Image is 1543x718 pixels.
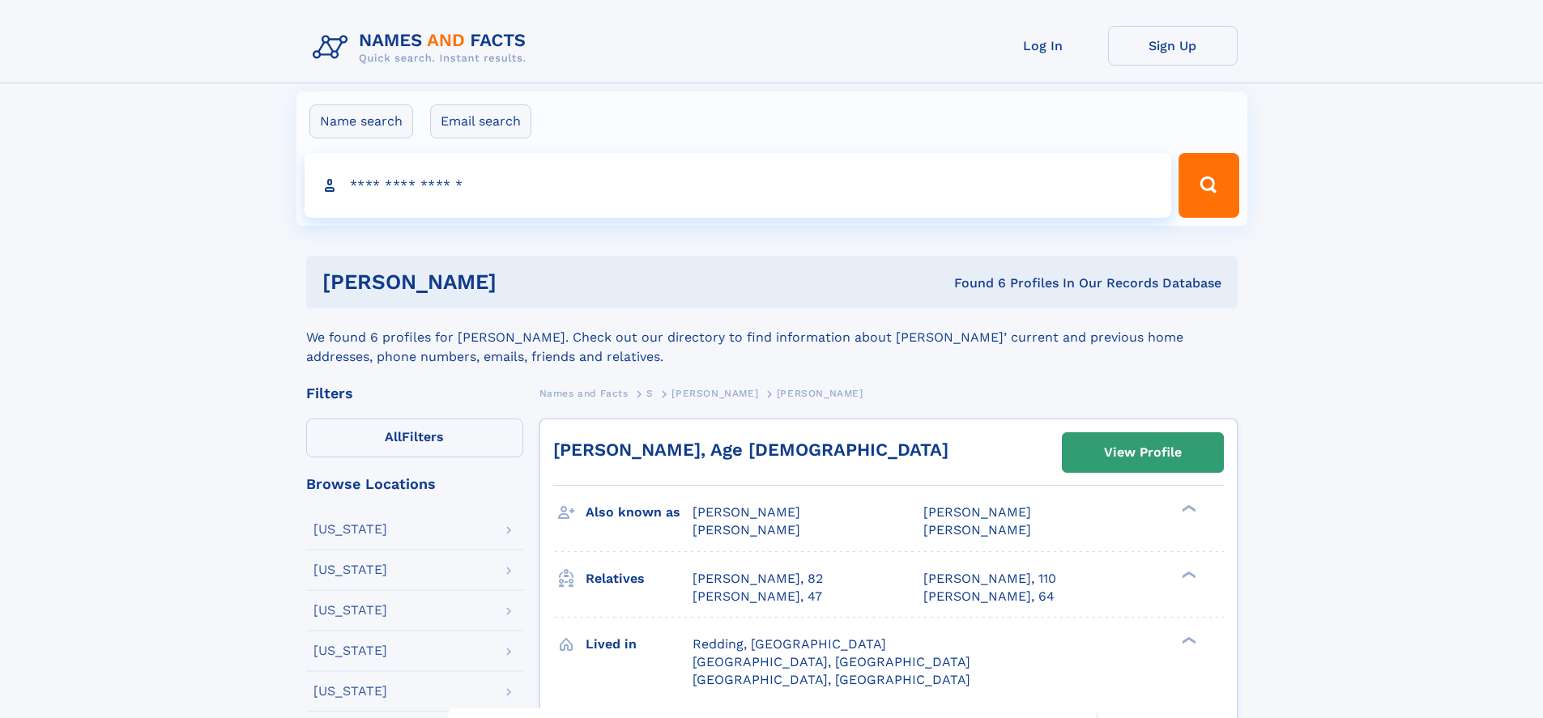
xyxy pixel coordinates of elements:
[306,26,539,70] img: Logo Names and Facts
[671,383,758,403] a: [PERSON_NAME]
[725,274,1221,292] div: Found 6 Profiles In Our Records Database
[923,588,1055,605] a: [PERSON_NAME], 64
[1178,569,1197,580] div: ❯
[1108,26,1238,66] a: Sign Up
[646,383,654,403] a: S
[923,570,1056,588] a: [PERSON_NAME], 110
[306,477,523,491] div: Browse Locations
[693,504,800,520] span: [PERSON_NAME]
[1179,153,1238,218] button: Search Button
[586,565,693,593] h3: Relatives
[693,588,822,605] a: [PERSON_NAME], 47
[586,499,693,526] h3: Also known as
[671,388,758,399] span: [PERSON_NAME]
[313,644,387,657] div: [US_STATE]
[553,440,948,460] a: [PERSON_NAME], Age [DEMOGRAPHIC_DATA]
[777,388,863,399] span: [PERSON_NAME]
[306,418,523,457] label: Filters
[978,26,1108,66] a: Log In
[1178,635,1197,645] div: ❯
[313,604,387,617] div: [US_STATE]
[306,308,1238,367] div: We found 6 profiles for [PERSON_NAME]. Check out our directory to find information about [PERSON_...
[646,388,654,399] span: S
[586,631,693,658] h3: Lived in
[305,153,1172,218] input: search input
[322,272,726,292] h1: [PERSON_NAME]
[923,522,1031,537] span: [PERSON_NAME]
[923,504,1031,520] span: [PERSON_NAME]
[313,523,387,536] div: [US_STATE]
[1178,503,1197,514] div: ❯
[693,672,970,687] span: [GEOGRAPHIC_DATA], [GEOGRAPHIC_DATA]
[693,654,970,669] span: [GEOGRAPHIC_DATA], [GEOGRAPHIC_DATA]
[693,636,886,652] span: Redding, [GEOGRAPHIC_DATA]
[693,522,800,537] span: [PERSON_NAME]
[1063,433,1223,472] a: View Profile
[385,429,402,444] span: All
[693,570,823,588] a: [PERSON_NAME], 82
[1104,434,1182,471] div: View Profile
[539,383,629,403] a: Names and Facts
[313,563,387,576] div: [US_STATE]
[309,104,413,138] label: Name search
[313,685,387,698] div: [US_STATE]
[430,104,531,138] label: Email search
[306,386,523,401] div: Filters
